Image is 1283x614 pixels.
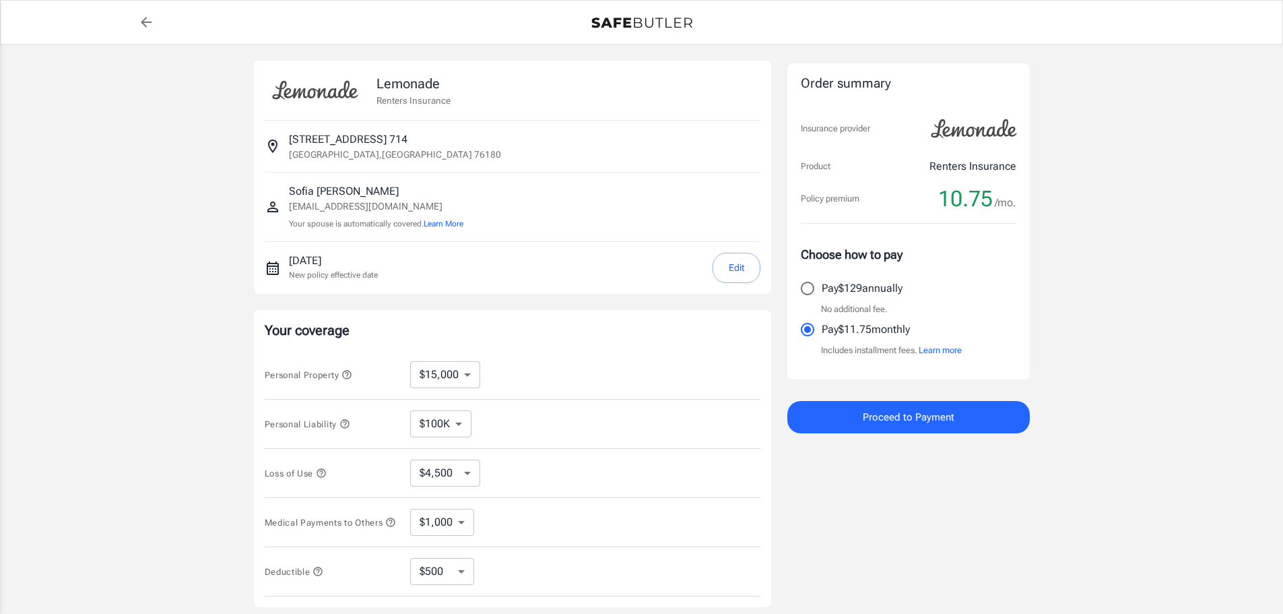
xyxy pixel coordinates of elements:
button: Personal Property [265,367,352,383]
button: Loss of Use [265,465,327,481]
img: Lemonade [923,110,1024,148]
button: Edit [713,253,760,283]
p: Includes installment fees. [821,344,962,357]
div: Order summary [801,74,1016,94]
p: Choose how to pay [801,245,1016,264]
svg: Insured person [265,199,281,215]
p: Pay $129 annually [822,280,902,297]
span: Proceed to Payment [863,408,954,426]
span: Deductible [265,567,324,577]
p: [EMAIL_ADDRESS][DOMAIN_NAME] [289,199,463,214]
p: Your spouse is automatically covered. [289,218,463,231]
button: Proceed to Payment [787,401,1030,433]
img: Lemonade [265,71,366,109]
a: back to quotes [133,9,160,36]
p: Policy premium [801,192,859,206]
p: No additional fee. [821,303,888,316]
p: Product [801,160,830,173]
svg: New policy start date [265,260,281,276]
span: Personal Liability [265,419,350,429]
p: Sofia [PERSON_NAME] [289,183,463,199]
p: Renters Insurance [929,158,1016,175]
span: /mo. [995,193,1016,212]
button: Learn More [424,218,463,230]
p: [DATE] [289,253,378,269]
p: [GEOGRAPHIC_DATA] , [GEOGRAPHIC_DATA] 76180 [289,148,501,161]
img: Back to quotes [591,18,692,28]
svg: Insured address [265,138,281,154]
span: Medical Payments to Others [265,518,397,528]
span: 10.75 [938,185,993,212]
span: Loss of Use [265,468,327,479]
span: Personal Property [265,370,352,380]
p: [STREET_ADDRESS] 714 [289,131,407,148]
button: Learn more [919,344,962,357]
p: New policy effective date [289,269,378,281]
p: Insurance provider [801,122,870,135]
p: Renters Insurance [376,94,451,107]
p: Your coverage [265,321,760,340]
button: Medical Payments to Others [265,514,397,530]
p: Pay $11.75 monthly [822,321,910,338]
button: Deductible [265,563,324,580]
p: Lemonade [376,73,451,94]
button: Personal Liability [265,416,350,432]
